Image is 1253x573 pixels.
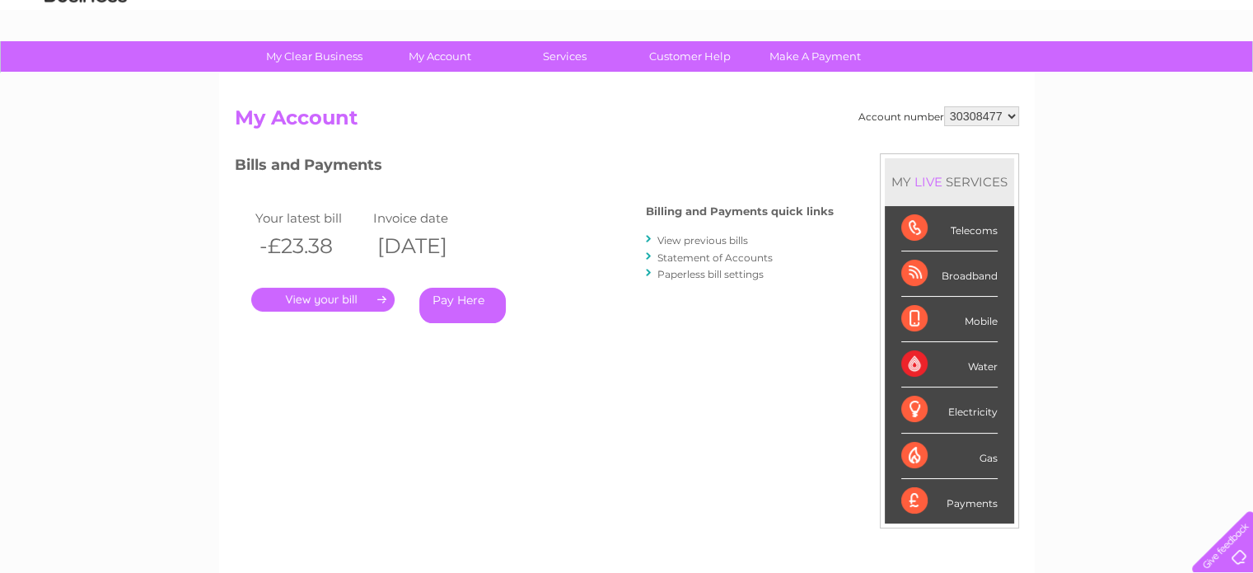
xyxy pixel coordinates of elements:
[44,43,128,93] img: logo.png
[901,387,998,433] div: Electricity
[235,106,1019,138] h2: My Account
[246,41,382,72] a: My Clear Business
[1110,70,1134,82] a: Blog
[901,297,998,342] div: Mobile
[911,174,946,190] div: LIVE
[1004,70,1040,82] a: Energy
[901,251,998,297] div: Broadband
[747,41,883,72] a: Make A Payment
[235,153,834,182] h3: Bills and Payments
[1143,70,1184,82] a: Contact
[901,206,998,251] div: Telecoms
[251,207,370,229] td: Your latest bill
[238,9,1017,80] div: Clear Business is a trading name of Verastar Limited (registered in [GEOGRAPHIC_DATA] No. 3667643...
[901,342,998,387] div: Water
[963,70,994,82] a: Water
[372,41,507,72] a: My Account
[497,41,633,72] a: Services
[369,229,488,263] th: [DATE]
[901,479,998,524] div: Payments
[622,41,758,72] a: Customer Help
[1199,70,1237,82] a: Log out
[369,207,488,229] td: Invoice date
[1050,70,1100,82] a: Telecoms
[942,8,1056,29] a: 0333 014 3131
[858,106,1019,126] div: Account number
[885,158,1014,205] div: MY SERVICES
[657,268,764,280] a: Paperless bill settings
[901,434,998,479] div: Gas
[657,234,748,247] a: View previous bills
[251,229,370,263] th: -£23.38
[646,205,834,218] h4: Billing and Payments quick links
[657,251,773,264] a: Statement of Accounts
[419,288,506,323] a: Pay Here
[251,288,395,312] a: .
